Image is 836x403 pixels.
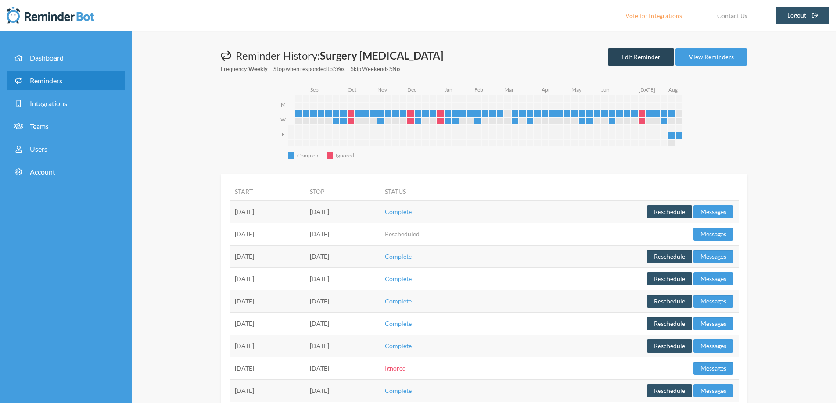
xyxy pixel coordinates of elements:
[230,312,305,335] td: [DATE]
[230,245,305,267] td: [DATE]
[305,312,380,335] td: [DATE]
[7,71,125,90] a: Reminders
[305,357,380,379] td: [DATE]
[693,272,733,285] button: Messages
[693,228,733,241] button: Messages
[380,335,494,357] td: Complete
[647,250,692,263] button: Reschedule
[221,65,268,73] small: Frequency:
[474,86,483,93] text: Feb
[30,76,62,85] span: Reminders
[693,339,733,353] button: Messages
[230,379,305,402] td: [DATE]
[336,65,345,72] strong: Yes
[280,116,286,123] text: W
[647,272,692,285] button: Reschedule
[608,48,674,66] a: Edit Reminder
[230,335,305,357] td: [DATE]
[647,384,692,397] button: Reschedule
[392,65,400,72] strong: No
[407,86,416,93] text: Dec
[601,86,610,93] text: Jun
[445,86,452,93] text: Jan
[668,86,678,93] text: Aug
[305,200,380,223] td: [DATE]
[305,223,380,245] td: [DATE]
[706,7,758,24] a: Contact Us
[30,145,47,153] span: Users
[614,7,693,24] a: Vote for Integrations
[7,117,125,136] a: Teams
[230,267,305,290] td: [DATE]
[7,139,125,159] a: Users
[504,86,514,93] text: Mar
[230,182,305,201] th: Start
[693,205,733,218] button: Messages
[7,48,125,68] a: Dashboard
[693,250,733,263] button: Messages
[230,357,305,379] td: [DATE]
[647,339,692,353] button: Reschedule
[351,65,400,73] small: Skip Weekends?:
[305,267,380,290] td: [DATE]
[30,99,67,107] span: Integrations
[380,182,494,201] th: Status
[380,200,494,223] td: Complete
[297,152,319,159] text: Complete
[348,86,357,93] text: Oct
[273,65,345,73] small: Stop when responded to?:
[7,7,94,24] img: Reminder Bot
[693,362,733,375] button: Messages
[336,152,354,159] text: Ignored
[7,94,125,113] a: Integrations
[693,295,733,308] button: Messages
[230,200,305,223] td: [DATE]
[380,312,494,335] td: Complete
[305,335,380,357] td: [DATE]
[248,65,268,72] strong: Weekly
[693,317,733,330] button: Messages
[377,86,388,93] text: Nov
[30,168,55,176] span: Account
[380,379,494,402] td: Complete
[380,245,494,267] td: Complete
[30,122,49,130] span: Teams
[7,162,125,182] a: Account
[305,379,380,402] td: [DATE]
[380,267,494,290] td: Complete
[542,86,550,93] text: Apr
[639,86,655,93] text: [DATE]
[280,101,285,108] text: M
[221,48,443,63] h1: Reminder History:
[693,384,733,397] button: Messages
[571,86,582,93] text: May
[310,86,319,93] text: Sep
[380,290,494,312] td: Complete
[281,131,284,138] text: F
[230,223,305,245] td: [DATE]
[647,317,692,330] button: Reschedule
[380,223,494,245] td: Rescheduled
[647,205,692,218] button: Reschedule
[320,49,443,62] strong: Surgery [MEDICAL_DATA]
[647,295,692,308] button: Reschedule
[675,48,747,66] a: View Reminders
[305,290,380,312] td: [DATE]
[380,357,494,379] td: Ignored
[305,245,380,267] td: [DATE]
[30,53,64,62] span: Dashboard
[230,290,305,312] td: [DATE]
[776,7,830,24] a: Logout
[305,182,380,201] th: Stop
